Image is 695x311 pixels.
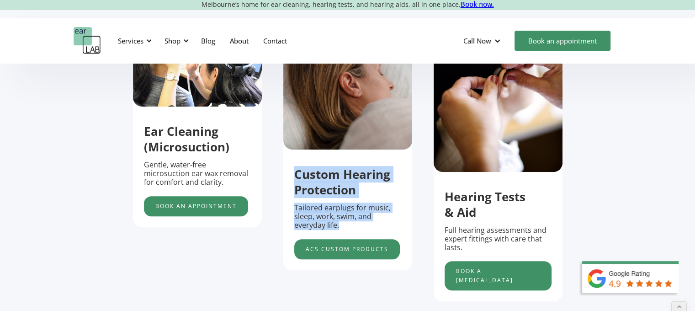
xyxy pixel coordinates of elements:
[74,27,101,54] a: home
[515,31,610,51] a: Book an appointment
[445,226,552,252] p: Full hearing assessments and expert fittings with care that lasts.
[445,261,552,290] a: Book a [MEDICAL_DATA]
[434,21,562,172] img: putting hearing protection in
[434,21,562,301] div: 3 of 5
[194,27,223,54] a: Blog
[159,27,191,54] div: Shop
[133,21,262,227] div: 1 of 5
[144,196,248,216] a: Book an appointment
[112,27,154,54] div: Services
[118,36,143,45] div: Services
[164,36,180,45] div: Shop
[294,239,400,259] a: acs custom products
[445,188,525,220] strong: Hearing Tests & Aid
[256,27,294,54] a: Contact
[223,27,256,54] a: About
[456,27,510,54] div: Call Now
[144,123,229,155] strong: Ear Cleaning (Microsuction)
[294,166,390,198] strong: Custom Hearing Protection
[463,36,491,45] div: Call Now
[144,161,251,187] p: Gentle, water-free microsuction ear wax removal for comfort and clarity.
[283,21,412,270] div: 2 of 5
[294,204,401,230] p: Tailored earplugs for music, sleep, work, swim, and everyday life.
